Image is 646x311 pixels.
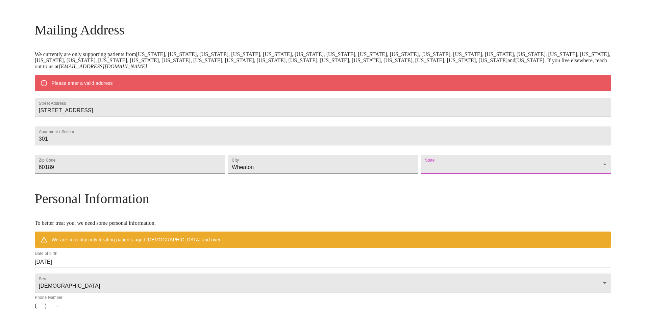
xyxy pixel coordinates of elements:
[421,155,611,174] div: ​
[35,51,611,70] p: We currently are only supporting patients from [US_STATE], [US_STATE], [US_STATE], [US_STATE], [U...
[52,77,113,89] div: Please enter a valid address
[35,22,611,38] h3: Mailing Address
[35,220,611,226] p: To better treat you, we need some personal information.
[35,252,57,256] label: Date of birth
[35,273,611,292] div: [DEMOGRAPHIC_DATA]
[52,234,221,246] div: We are currently only treating patients aged [DEMOGRAPHIC_DATA] and over
[35,296,63,300] label: Phone Number
[35,191,611,207] h3: Personal Information
[58,64,147,69] em: [EMAIL_ADDRESS][DOMAIN_NAME]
